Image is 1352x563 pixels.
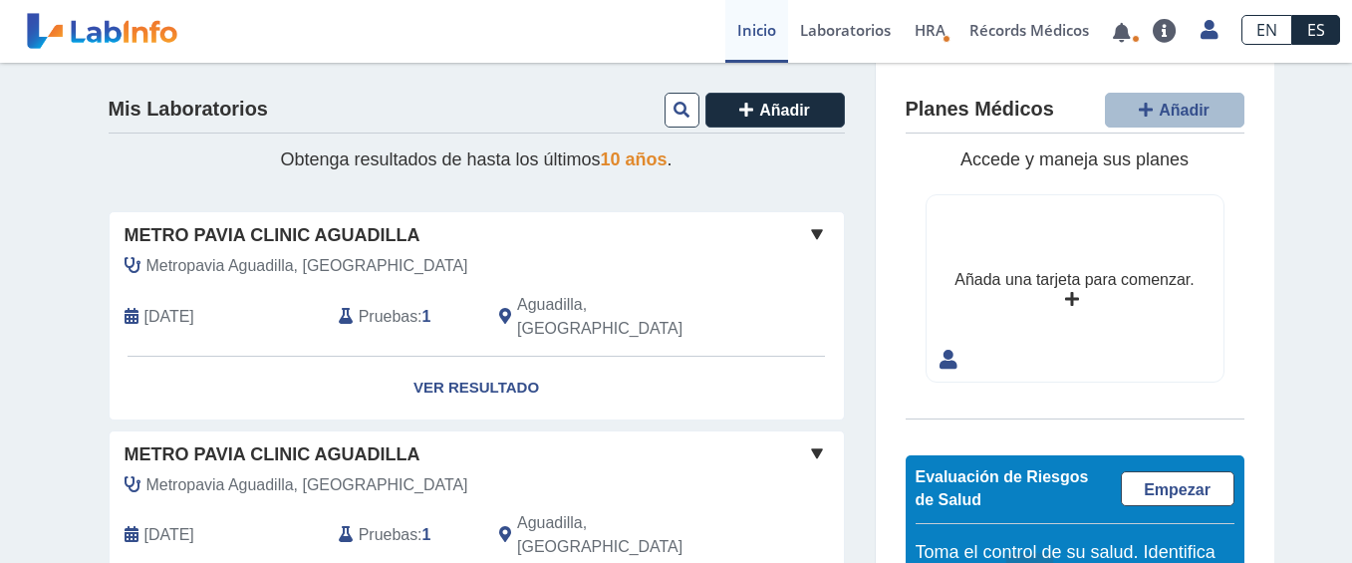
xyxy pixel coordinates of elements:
span: 10 años [601,149,668,169]
span: Pruebas [359,523,417,547]
span: Metro Pavia Clinic Aguadilla [125,441,420,468]
a: Empezar [1121,471,1234,506]
div: : [324,511,484,559]
span: Metropavia Aguadilla, Laborato [146,254,468,278]
span: Aguadilla, PR [517,293,737,341]
span: Empezar [1144,481,1211,498]
span: Metropavia Aguadilla, Laborato [146,473,468,497]
span: HRA [915,20,946,40]
span: Obtenga resultados de hasta los últimos . [280,149,672,169]
span: Metro Pavia Clinic Aguadilla [125,222,420,249]
div: Añada una tarjeta para comenzar. [954,268,1194,292]
button: Añadir [1105,93,1244,128]
span: Pruebas [359,305,417,329]
span: 2025-08-27 [144,523,194,547]
b: 1 [422,526,431,543]
span: Añadir [1159,102,1210,119]
h4: Mis Laboratorios [109,98,268,122]
b: 1 [422,308,431,325]
h4: Planes Médicos [906,98,1054,122]
a: ES [1292,15,1340,45]
button: Añadir [705,93,845,128]
div: : [324,293,484,341]
span: Evaluación de Riesgos de Salud [916,468,1089,509]
span: Aguadilla, PR [517,511,737,559]
span: Añadir [759,102,810,119]
a: EN [1241,15,1292,45]
a: Ver Resultado [110,357,844,420]
iframe: Help widget launcher [1175,485,1330,541]
span: Accede y maneja sus planes [960,149,1189,169]
span: 2025-09-08 [144,305,194,329]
